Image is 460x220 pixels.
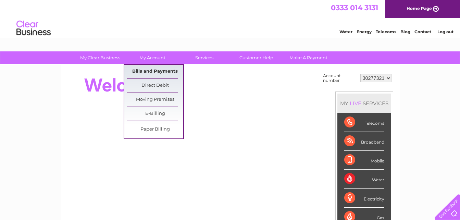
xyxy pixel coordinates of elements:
[376,29,396,34] a: Telecoms
[69,4,392,33] div: Clear Business is a trading name of Verastar Limited (registered in [GEOGRAPHIC_DATA] No. 3667643...
[127,123,183,136] a: Paper Billing
[339,29,352,34] a: Water
[280,51,337,64] a: Make A Payment
[344,151,384,170] div: Mobile
[348,100,363,107] div: LIVE
[127,79,183,93] a: Direct Debit
[127,93,183,107] a: Moving Premises
[344,113,384,132] div: Telecoms
[228,51,285,64] a: Customer Help
[344,189,384,208] div: Electricity
[344,170,384,188] div: Water
[437,29,453,34] a: Log out
[337,94,391,113] div: MY SERVICES
[124,51,181,64] a: My Account
[16,18,51,39] img: logo.png
[127,107,183,121] a: E-Billing
[176,51,233,64] a: Services
[344,132,384,151] div: Broadband
[127,65,183,78] a: Bills and Payments
[357,29,372,34] a: Energy
[72,51,128,64] a: My Clear Business
[321,72,359,85] td: Account number
[400,29,410,34] a: Blog
[331,3,378,12] a: 0333 014 3131
[414,29,431,34] a: Contact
